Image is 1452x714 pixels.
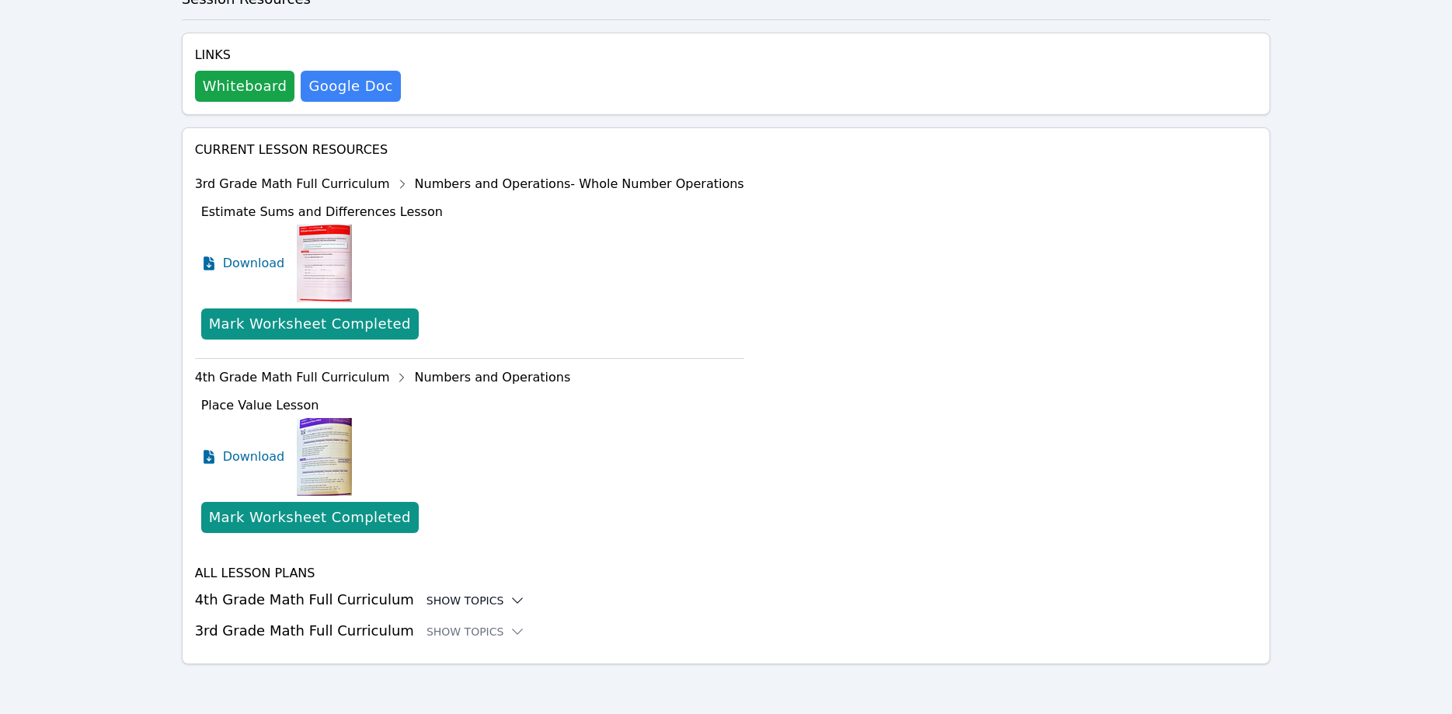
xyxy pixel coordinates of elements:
[297,225,352,302] img: Estimate Sums and Differences Lesson
[201,225,285,302] a: Download
[201,398,319,413] span: Place Value Lesson
[301,71,400,102] a: Google Doc
[427,593,526,608] button: Show Topics
[195,589,1258,611] h3: 4th Grade Math Full Curriculum
[195,46,401,64] h4: Links
[195,71,295,102] button: Whiteboard
[201,204,443,219] span: Estimate Sums and Differences Lesson
[209,507,411,528] div: Mark Worksheet Completed
[427,624,526,639] button: Show Topics
[195,172,744,197] div: 3rd Grade Math Full Curriculum Numbers and Operations- Whole Number Operations
[297,418,352,496] img: Place Value Lesson
[223,448,285,466] span: Download
[201,418,285,496] a: Download
[209,313,411,335] div: Mark Worksheet Completed
[201,502,419,533] button: Mark Worksheet Completed
[195,141,1258,159] h4: Current Lesson Resources
[201,308,419,340] button: Mark Worksheet Completed
[195,365,744,390] div: 4th Grade Math Full Curriculum Numbers and Operations
[195,620,1258,642] h3: 3rd Grade Math Full Curriculum
[195,564,1258,583] h4: All Lesson Plans
[223,254,285,273] span: Download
